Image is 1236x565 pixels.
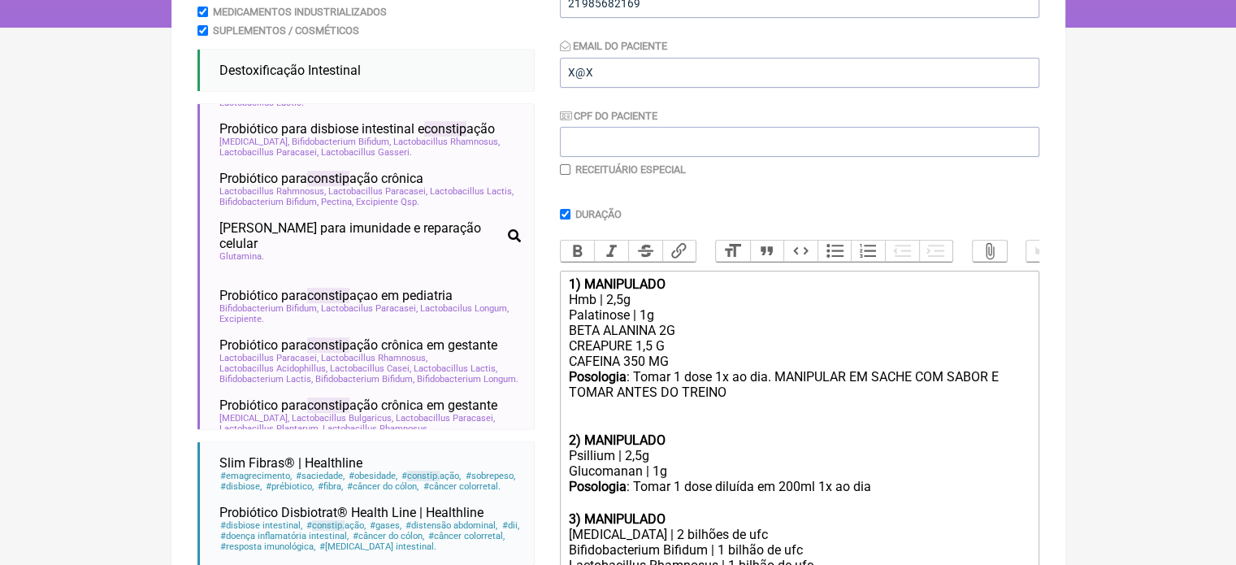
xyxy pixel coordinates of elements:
[219,455,362,471] span: Slim Fibras® | Healthline
[219,541,316,552] span: resposta imunológica
[575,163,686,176] label: Receituário Especial
[356,197,419,207] span: Excipiente Qsp
[219,137,289,147] span: [MEDICAL_DATA]
[307,337,349,353] span: constip
[568,463,1030,479] div: Glucomanan | 1g
[568,527,1030,542] div: [MEDICAL_DATA] | 2 bilhões de ufc
[422,481,501,492] span: câncer colorretal
[568,479,626,494] strong: Posologia
[323,424,429,434] span: Lactobacillus Rhamnosus
[219,63,361,78] span: Destoxificação Intestinal
[817,241,852,262] button: Bullets
[307,171,349,186] span: constip
[568,479,1030,511] div: : Tomar 1 dose diluída em 200ml 1x ao dia ㅤ
[321,353,427,363] span: Lactobacillus Rhamnosus
[407,471,440,481] span: constip
[594,241,628,262] button: Italic
[219,413,289,424] span: [MEDICAL_DATA]
[501,520,519,531] span: dii
[219,251,264,262] span: Glutamina
[348,471,398,481] span: obesidade
[973,241,1007,262] button: Attach Files
[346,481,419,492] span: câncer do cólon
[568,307,1030,323] div: Palatinose | 1g
[560,110,657,122] label: CPF do Paciente
[219,363,327,374] span: Lactobacillus Acidophillus
[568,369,1030,432] div: : Tomar 1 dose 1x ao dia. MANIPULAR EM SACHE COM SABOR E TOMAR ANTES DO TREINO ㅤ
[292,413,393,424] span: Lactobacillus Bulgaricus
[568,369,626,385] strong: Posologia
[430,186,514,197] span: Lactobacillus Lactis
[219,374,313,385] span: Bifidobacterium Lactis
[575,208,622,220] label: Duração
[352,531,425,541] span: câncer do cólon
[716,241,750,262] button: Heading
[561,241,595,262] button: Bold
[306,520,366,531] span: ação
[783,241,817,262] button: Code
[265,481,314,492] span: prébiotico
[568,448,1030,463] div: Psillium | 2,5g
[219,398,497,413] span: Probiótico para ação crônica em gestante
[396,413,495,424] span: Lactobacillus Paracasei
[328,186,427,197] span: Lactobacillus Paracasei
[295,471,345,481] span: saciedade
[393,137,500,147] span: Lactobacillus Rhamnosus
[307,288,349,303] span: constip
[560,40,667,52] label: Email do Paciente
[321,303,418,314] span: Lactobacilus Paracasei
[628,241,662,262] button: Strikethrough
[464,471,515,481] span: sobrepeso
[321,147,412,158] span: Lactobacillus Gasseri
[219,481,262,492] span: disbiose
[321,197,353,207] span: Pectina
[568,292,1030,307] div: Hmb | 2,5g
[219,288,453,303] span: Probiótico para açao em pediatria
[315,374,414,385] span: Bifidobacterium Bifidum
[219,303,319,314] span: Bifidobacterium Bifidum
[750,241,784,262] button: Quote
[219,314,264,324] span: Excipiente
[568,276,665,292] strong: 1) MANIPULADO
[312,520,345,531] span: constip
[219,197,319,207] span: Bifidobacterium Bifidum
[319,541,437,552] span: [MEDICAL_DATA] intestinal
[417,374,518,385] span: Bifidobacterium Longum
[424,121,466,137] span: constip
[219,424,320,434] span: Lactobacillus Plantarum
[568,323,1030,369] div: BETA ALANINA 2G CREAPURE 1,5 G CAFEINA 350 MG
[219,471,293,481] span: emagrecimento
[919,241,953,262] button: Increase Level
[317,481,344,492] span: fibra
[307,398,349,413] span: constip
[213,6,387,18] label: Medicamentos Industrializados
[568,511,665,527] strong: 3) MANIPULADO
[219,171,423,186] span: Probiótico para ação crônica
[662,241,696,262] button: Link
[219,337,497,353] span: Probiótico para ação crônica em gestante
[219,531,349,541] span: doença inflamatória intestinal
[369,520,402,531] span: gases
[568,542,1030,558] div: Bifidobacterium Bifidum | 1 bilhão de ufc
[401,471,462,481] span: ação
[292,137,391,147] span: Bifidobacterium Bifidum
[219,353,319,363] span: Lactobacillus Paracasei
[405,520,498,531] span: distensão abdominal
[219,121,495,137] span: Probiótico para disbiose intestinal e ação
[219,505,484,520] span: Probiótico Disbiotrat® Health Line | Healthline
[427,531,505,541] span: câncer colorretal
[420,303,509,314] span: Lactobacilus Longum
[1026,241,1060,262] button: Undo
[414,363,497,374] span: Lactobacillus Lactis
[330,363,411,374] span: Lactobacillus Casei
[213,24,359,37] label: Suplementos / Cosméticos
[851,241,885,262] button: Numbers
[219,220,501,251] span: [PERSON_NAME] para imunidade e reparação celular
[885,241,919,262] button: Decrease Level
[219,186,326,197] span: Lactobacillus Rahmnosus
[219,520,303,531] span: disbiose intestinal
[568,432,665,448] strong: 2) MANIPULADO
[219,147,319,158] span: Lactobacillus Paracasei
